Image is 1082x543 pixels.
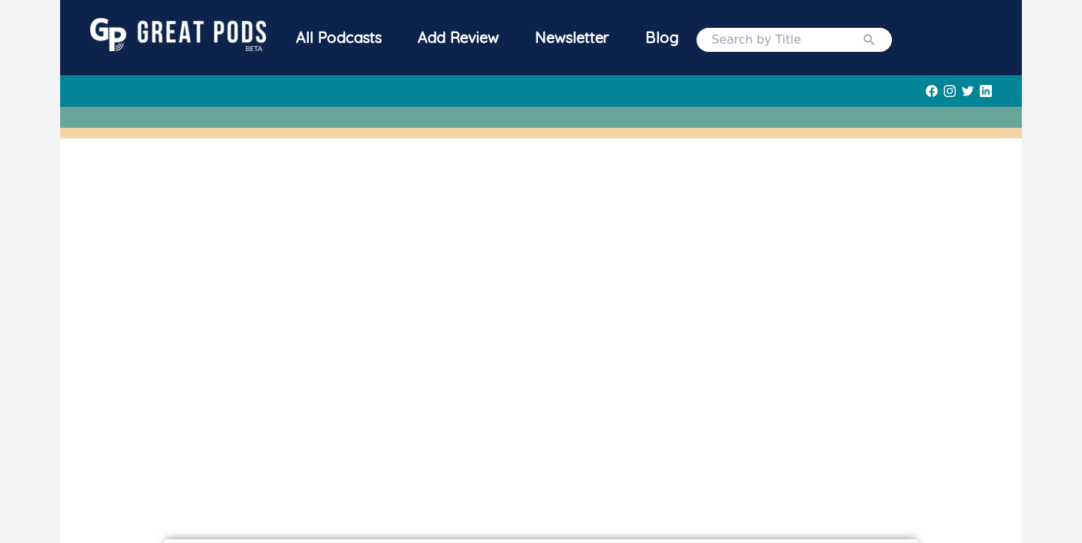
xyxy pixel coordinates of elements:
div: Newsletter [517,18,627,57]
a: Add Review [400,18,517,57]
a: Newsletter [517,18,627,61]
input: Search by Title [712,31,862,49]
img: GreatPods [90,18,266,51]
a: All Podcasts [278,18,400,61]
div: All Podcasts [278,18,400,57]
a: Blog [627,18,697,57]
